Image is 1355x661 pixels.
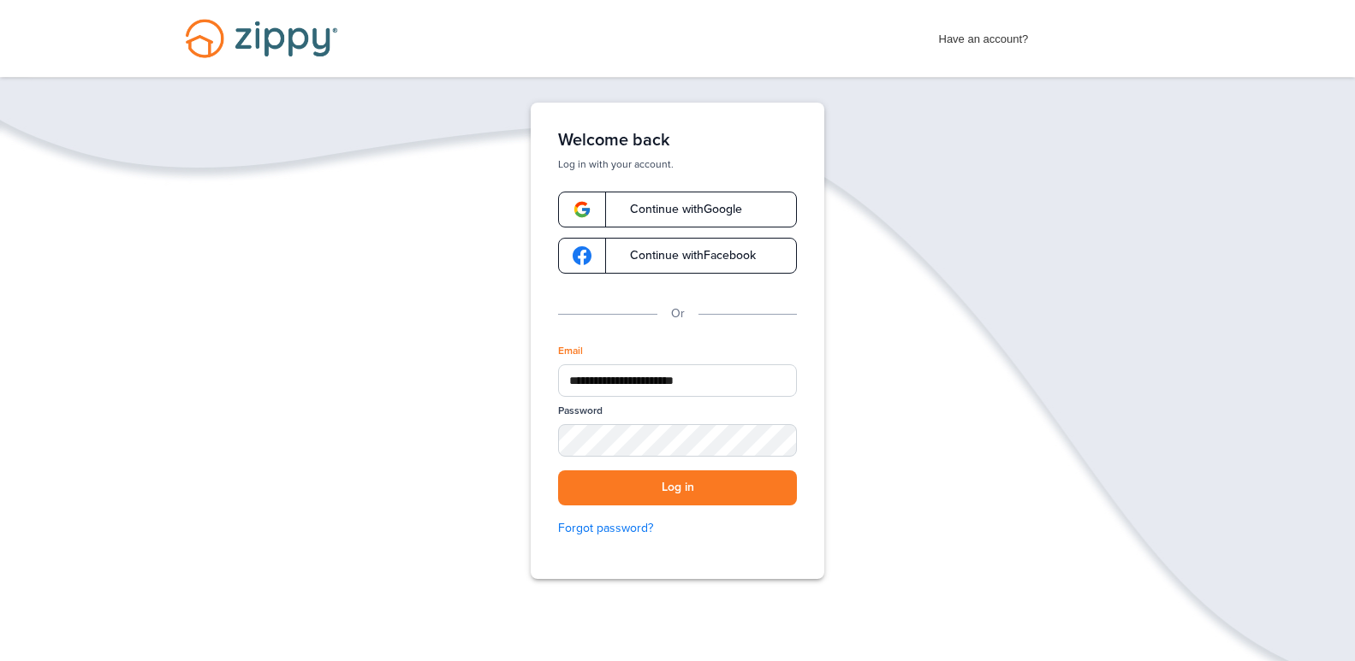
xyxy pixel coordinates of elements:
[558,130,797,150] h1: Welcome back
[558,404,603,418] label: Password
[613,250,756,262] span: Continue with Facebook
[558,157,797,171] p: Log in with your account.
[558,519,797,538] a: Forgot password?
[939,21,1029,49] span: Have an account?
[558,424,797,457] input: Password
[558,192,797,227] a: google-logoContinue withGoogle
[558,344,583,358] label: Email
[558,364,797,397] input: Email
[558,470,797,505] button: Log in
[613,204,742,215] span: Continue with Google
[671,304,685,323] p: Or
[573,200,591,219] img: google-logo
[558,238,797,274] a: google-logoContinue withFacebook
[573,246,591,265] img: google-logo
